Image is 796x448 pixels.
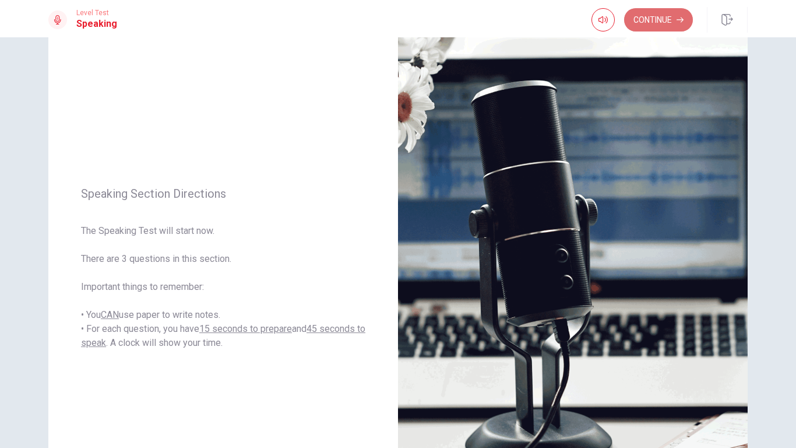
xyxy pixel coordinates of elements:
u: CAN [101,309,119,320]
span: Level Test [76,9,117,17]
button: Continue [624,8,693,32]
u: 15 seconds to prepare [199,323,292,334]
h1: Speaking [76,17,117,31]
span: The Speaking Test will start now. There are 3 questions in this section. Important things to reme... [81,224,365,350]
span: Speaking Section Directions [81,187,365,201]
